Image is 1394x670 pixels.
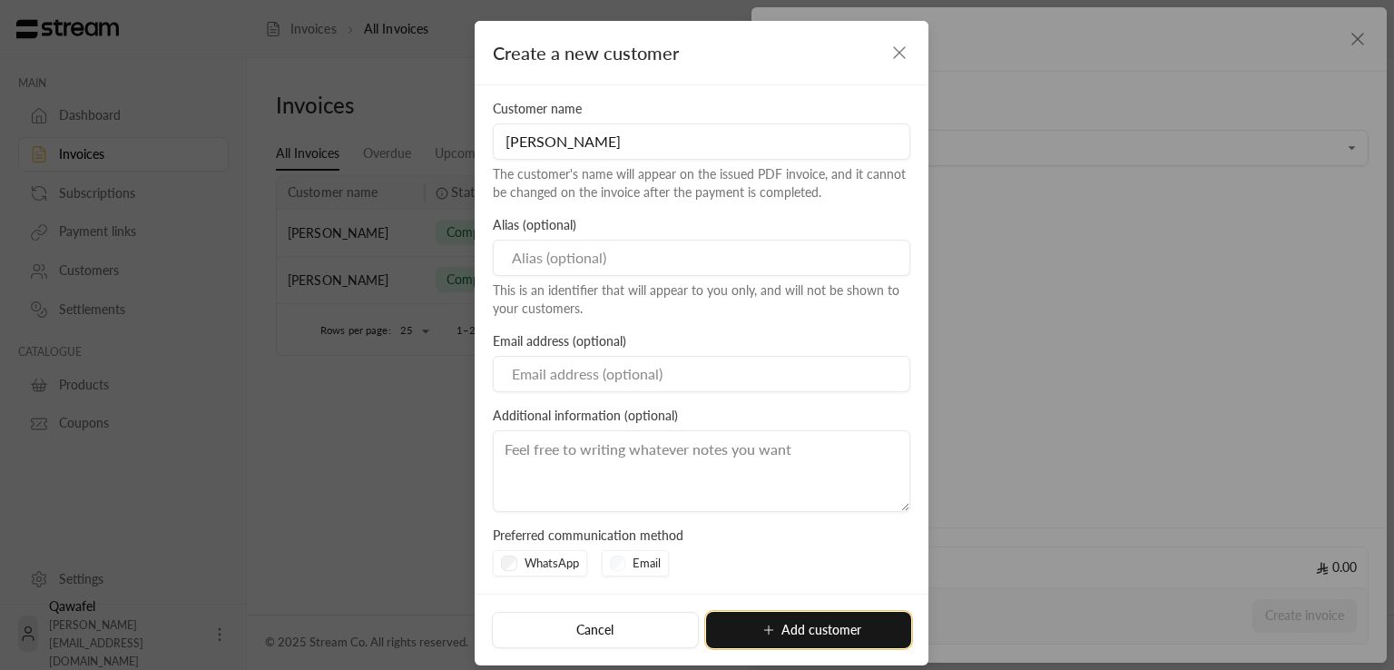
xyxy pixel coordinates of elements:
[493,123,910,160] input: Customer name
[493,100,582,118] label: Customer name
[493,165,910,202] div: The customer's name will appear on the issued PDF invoice, and it cannot be changed on the invoic...
[633,555,661,573] label: Email
[493,281,910,318] div: This is an identifier that will appear to you only, and will not be shown to your customers.
[493,332,626,350] label: Email address (optional)
[525,555,579,573] label: WhatsApp
[493,39,679,66] span: Create a new customer
[493,527,683,545] label: Preferred communication method
[492,612,698,648] button: Cancel
[493,240,910,276] input: Alias (optional)
[706,612,911,648] button: Add customer
[493,407,678,425] label: Additional information (optional)
[493,356,910,392] input: Email address (optional)
[493,216,576,234] label: Alias (optional)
